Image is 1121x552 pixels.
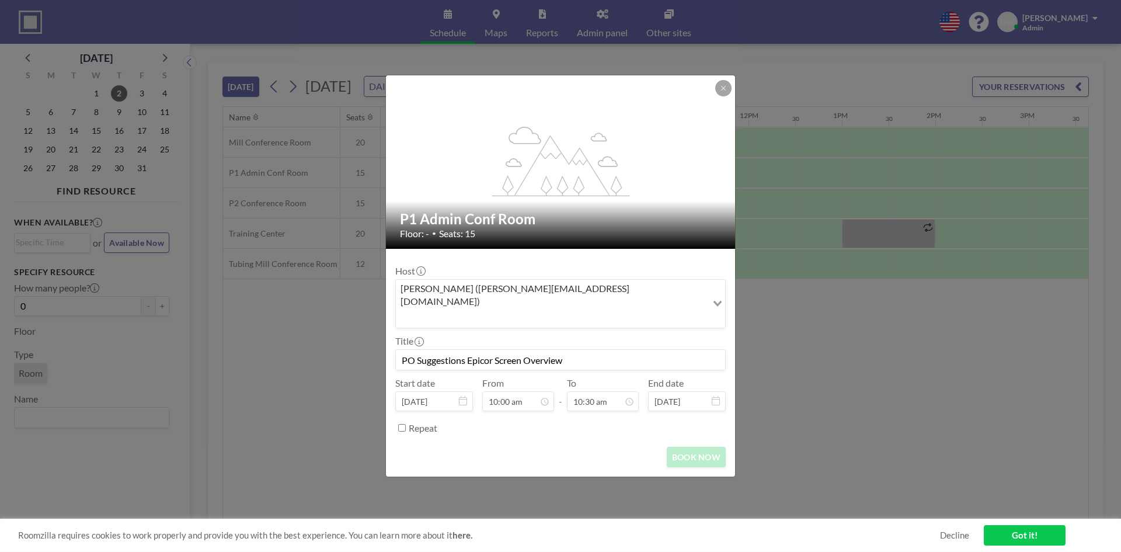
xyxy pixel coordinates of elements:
label: Start date [395,377,435,389]
a: Got it! [984,525,1066,546]
div: Search for option [396,280,725,328]
h2: P1 Admin Conf Room [400,210,722,228]
span: - [559,381,562,407]
g: flex-grow: 1.2; [492,126,630,196]
span: [PERSON_NAME] ([PERSON_NAME][EMAIL_ADDRESS][DOMAIN_NAME]) [398,282,705,308]
span: Floor: - [400,228,429,239]
span: Seats: 15 [439,228,475,239]
button: BOOK NOW [667,447,726,467]
span: Roomzilla requires cookies to work properly and provide you with the best experience. You can lea... [18,530,940,541]
a: here. [452,530,472,540]
span: • [432,229,436,238]
a: Decline [940,530,969,541]
input: Daniel's reservation [396,350,725,370]
label: From [482,377,504,389]
label: Repeat [409,422,437,434]
input: Search for option [397,310,706,325]
label: Title [395,335,423,347]
label: To [567,377,576,389]
label: End date [648,377,684,389]
label: Host [395,265,424,277]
